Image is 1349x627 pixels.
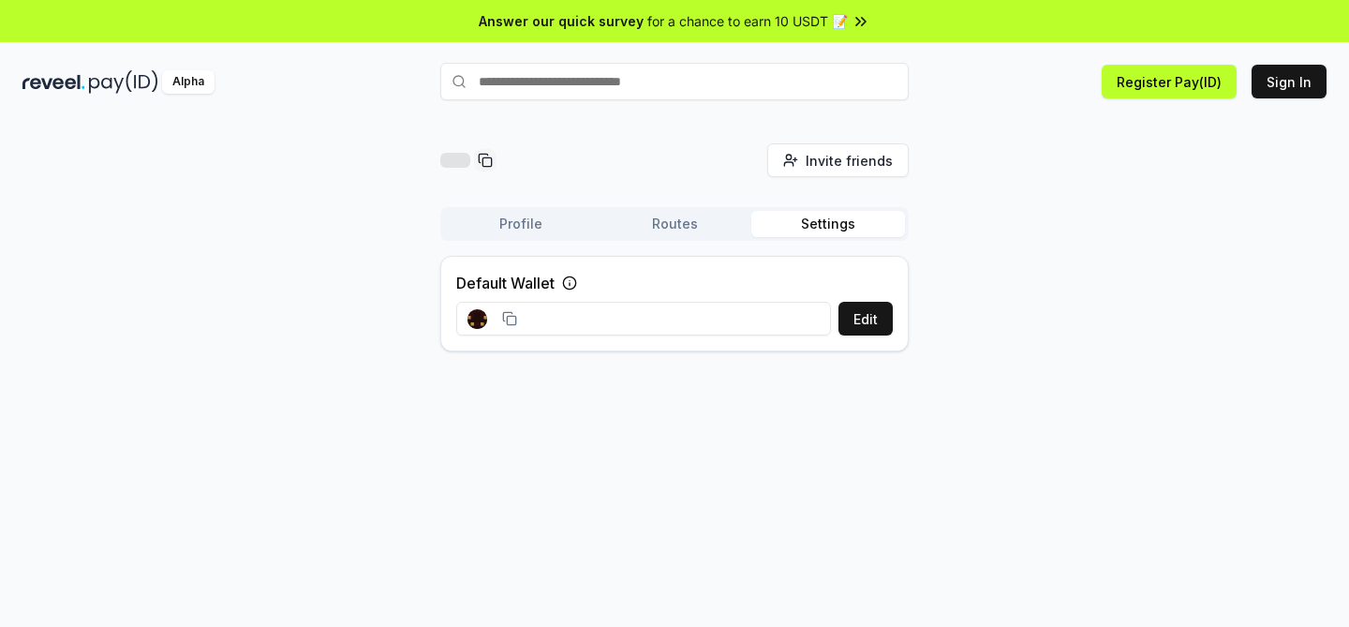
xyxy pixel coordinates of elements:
[838,302,893,336] button: Edit
[1102,65,1237,98] button: Register Pay(ID)
[1252,65,1327,98] button: Sign In
[767,143,909,177] button: Invite friends
[647,11,848,31] span: for a chance to earn 10 USDT 📝
[22,70,85,94] img: reveel_dark
[751,211,905,237] button: Settings
[598,211,751,237] button: Routes
[806,151,893,171] span: Invite friends
[444,211,598,237] button: Profile
[479,11,644,31] span: Answer our quick survey
[162,70,215,94] div: Alpha
[89,70,158,94] img: pay_id
[456,272,555,294] label: Default Wallet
